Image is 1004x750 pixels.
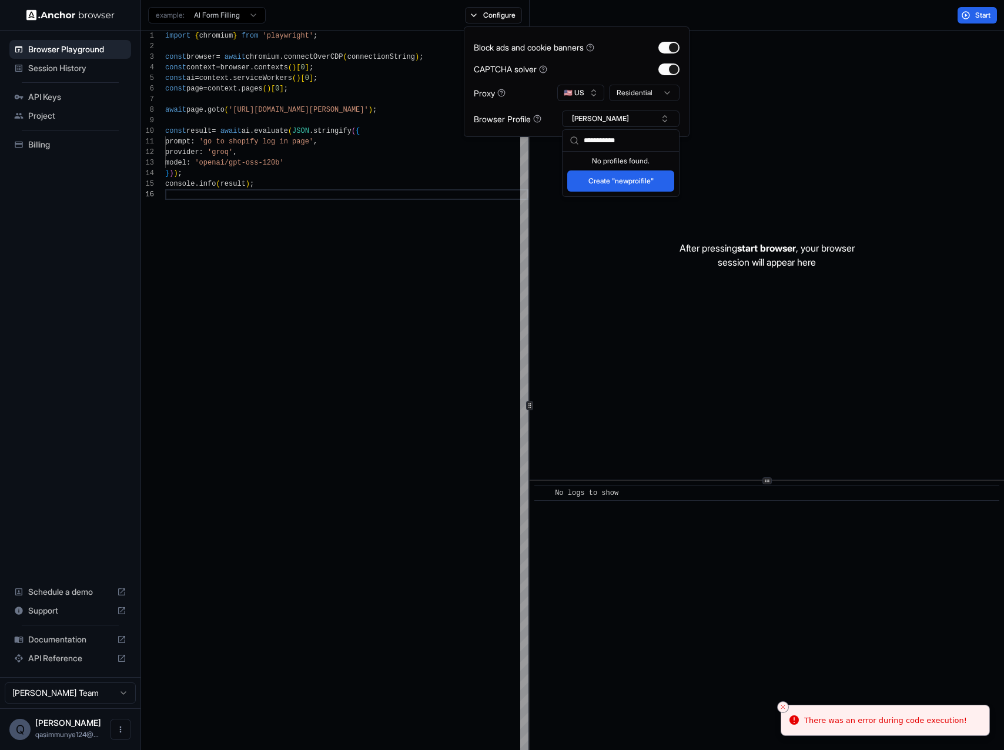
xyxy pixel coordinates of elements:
div: 4 [141,62,154,73]
span: : [199,148,203,156]
div: 2 [141,41,154,52]
span: ( [225,106,229,114]
div: 9 [141,115,154,126]
div: Documentation [9,630,131,649]
span: page [186,85,203,93]
span: start browser [737,242,796,254]
div: 3 [141,52,154,62]
div: 5 [141,73,154,83]
span: . [279,53,283,61]
button: [PERSON_NAME] [562,111,680,127]
span: goto [208,106,225,114]
span: ( [216,180,220,188]
span: ( [343,53,347,61]
span: = [216,63,220,72]
span: chromium [246,53,280,61]
span: 'openai/gpt-oss-120b' [195,159,283,167]
div: API Reference [9,649,131,668]
span: ai [186,74,195,82]
span: console [165,180,195,188]
div: 13 [141,158,154,168]
span: { [356,127,360,135]
span: const [165,63,186,72]
span: await [165,106,186,114]
span: ; [250,180,254,188]
span: provider [165,148,199,156]
span: context [199,74,229,82]
span: ] [305,63,309,72]
span: const [165,74,186,82]
button: 🇺🇸 US [557,85,604,101]
div: Proxy [474,87,506,99]
span: ] [309,74,313,82]
div: 8 [141,105,154,115]
span: [ [271,85,275,93]
span: { [195,32,199,40]
span: ; [373,106,377,114]
button: Residential [609,85,680,101]
span: ; [284,85,288,93]
span: serviceWorkers [233,74,292,82]
span: 0 [300,63,304,72]
span: . [250,63,254,72]
p: After pressing , your browser session will appear here [680,241,855,269]
button: Open menu [110,719,131,740]
div: 10 [141,126,154,136]
div: 14 [141,168,154,179]
span: model [165,159,186,167]
span: ) [169,169,173,178]
span: Session History [28,62,126,74]
span: = [195,74,199,82]
span: = [212,127,216,135]
span: ( [263,85,267,93]
span: = [216,53,220,61]
span: ( [288,127,292,135]
span: context [208,85,237,93]
span: const [165,127,186,135]
span: ( [292,74,296,82]
span: ( [288,63,292,72]
span: : [186,159,190,167]
span: } [165,169,169,178]
span: . [237,85,241,93]
div: Schedule a demo [9,582,131,601]
span: , [313,138,317,146]
span: = [203,85,208,93]
span: . [203,106,208,114]
span: ) [246,180,250,188]
span: connectOverCDP [284,53,343,61]
span: ; [313,74,317,82]
div: Project [9,106,131,125]
span: ; [178,169,182,178]
div: Session History [9,59,131,78]
span: } [233,32,237,40]
button: Create "newproifile" [567,170,674,192]
span: 0 [305,74,309,82]
span: , [233,148,237,156]
div: Block ads and cookie banners [474,41,594,53]
span: API Keys [28,91,126,103]
span: ; [313,32,317,40]
span: ) [267,85,271,93]
span: import [165,32,190,40]
span: qasimmunye124@gmail.com [35,730,99,739]
span: . [309,127,313,135]
span: result [220,180,246,188]
span: Support [28,605,112,617]
div: 11 [141,136,154,147]
span: Browser Playground [28,43,126,55]
span: browser [186,53,216,61]
span: result [186,127,212,135]
span: Documentation [28,634,112,645]
span: evaluate [254,127,288,135]
span: example: [156,11,185,20]
span: prompt [165,138,190,146]
span: ] [279,85,283,93]
span: . [250,127,254,135]
span: Billing [28,139,126,150]
span: connectionString [347,53,415,61]
span: 'groq' [208,148,233,156]
div: 16 [141,189,154,200]
button: Close toast [777,701,789,713]
span: Qasim Munye [35,718,101,728]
